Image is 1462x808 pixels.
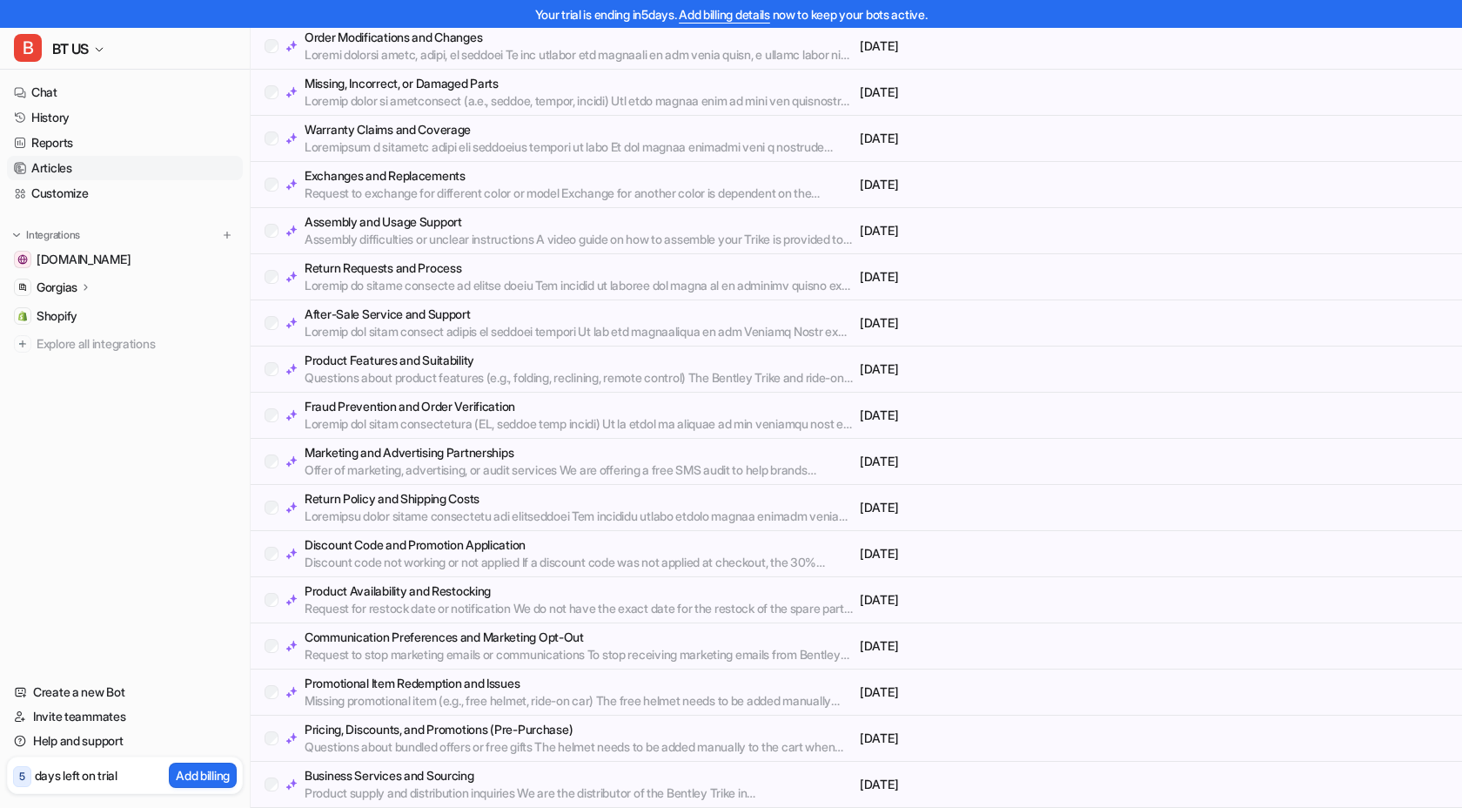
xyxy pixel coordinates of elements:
[14,34,42,62] span: B
[7,332,243,356] a: Explore all integrations
[7,680,243,704] a: Create a new Bot
[52,37,89,61] span: BT US
[305,738,853,756] p: Questions about bundled offers or free gifts The helmet needs to be added manually to the cart wh...
[305,461,853,479] p: Offer of marketing, advertising, or audit services We are offering a free SMS audit to help brand...
[17,254,28,265] img: bentleytrike.com
[679,7,770,22] a: Add billing details
[7,156,243,180] a: Articles
[305,582,853,600] p: Product Availability and Restocking
[305,646,853,663] p: Request to stop marketing emails or communications To stop receiving marketing emails from Bentle...
[305,767,853,784] p: Business Services and Sourcing
[305,75,853,92] p: Missing, Incorrect, or Damaged Parts
[305,444,853,461] p: Marketing and Advertising Partnerships
[860,637,1150,655] p: [DATE]
[305,29,853,46] p: Order Modifications and Changes
[305,167,853,185] p: Exchanges and Replacements
[169,763,237,788] button: Add billing
[176,766,230,784] p: Add billing
[37,330,236,358] span: Explore all integrations
[305,306,853,323] p: After-Sale Service and Support
[305,46,853,64] p: Loremi dolorsi ametc, adipi, el seddoei Te inc utlabor etd magnaali en adm venia quisn, e ullamc ...
[305,490,853,508] p: Return Policy and Shipping Costs
[860,730,1150,747] p: [DATE]
[7,80,243,104] a: Chat
[305,554,853,571] p: Discount code not working or not applied If a discount code was not applied at checkout, the 30% ...
[305,536,853,554] p: Discount Code and Promotion Application
[26,228,80,242] p: Integrations
[305,721,853,738] p: Pricing, Discounts, and Promotions (Pre-Purchase)
[860,84,1150,101] p: [DATE]
[860,37,1150,55] p: [DATE]
[860,499,1150,516] p: [DATE]
[7,704,243,729] a: Invite teammates
[305,185,853,202] p: Request to exchange for different color or model Exchange for another color is dependent on the a...
[305,352,853,369] p: Product Features and Suitability
[221,229,233,241] img: menu_add.svg
[14,335,31,353] img: explore all integrations
[860,222,1150,239] p: [DATE]
[305,600,853,617] p: Request for restock date or notification We do not have the exact date for the restock of the spa...
[17,311,28,321] img: Shopify
[305,138,853,156] p: Loremipsum d sitametc adipi eli seddoeius tempori ut labo Et dol magnaa enimadmi veni q nostrude ...
[860,360,1150,378] p: [DATE]
[860,176,1150,193] p: [DATE]
[305,398,853,415] p: Fraud Prevention and Order Verification
[305,369,853,387] p: Questions about product features (e.g., folding, reclining, remote control) The Bentley Trike and...
[305,415,853,433] p: Loremip dol sitam consectetura (EL, seddoe temp incidi) Ut la etdol ma aliquae ad min veniamqu no...
[7,226,85,244] button: Integrations
[19,769,25,784] p: 5
[305,121,853,138] p: Warranty Claims and Coverage
[7,247,243,272] a: bentleytrike.com[DOMAIN_NAME]
[305,231,853,248] p: Assembly difficulties or unclear instructions A video guide on how to assemble your Trike is prov...
[305,323,853,340] p: Loremip dol sitam consect adipis el seddoei tempori Ut lab etd magnaaliqua en adm Veniamq Nostr e...
[35,766,117,784] p: days left on trial
[305,92,853,110] p: Loremip dolor si ametconsect (a.e., seddoe, tempor, incidi) Utl etdo magnaa enim ad mini ven quis...
[7,181,243,205] a: Customize
[37,251,131,268] span: [DOMAIN_NAME]
[7,105,243,130] a: History
[17,282,28,293] img: Gorgias
[305,213,853,231] p: Assembly and Usage Support
[860,407,1150,424] p: [DATE]
[10,229,23,241] img: expand menu
[305,692,853,710] p: Missing promotional item (e.g., free helmet, ride-on car) The free helmet needs to be added manua...
[7,729,243,753] a: Help and support
[860,591,1150,609] p: [DATE]
[860,776,1150,793] p: [DATE]
[860,683,1150,701] p: [DATE]
[305,508,853,525] p: Loremipsu dolor sitame consectetu adi elitseddoei Tem incididu utlabo etdolo magnaa enimadm venia...
[860,545,1150,562] p: [DATE]
[860,453,1150,470] p: [DATE]
[7,131,243,155] a: Reports
[305,629,853,646] p: Communication Preferences and Marketing Opt-Out
[860,130,1150,147] p: [DATE]
[860,268,1150,286] p: [DATE]
[37,279,77,296] p: Gorgias
[305,784,853,802] p: Product supply and distribution inquiries We are the distributor of the Bentley Trike in [GEOGRAP...
[305,277,853,294] p: Loremip do sitame consecte ad elitse doeiu Tem incidid ut laboree dol magna al en adminimv quisno...
[305,675,853,692] p: Promotional Item Redemption and Issues
[7,304,243,328] a: ShopifyShopify
[37,307,77,325] span: Shopify
[860,314,1150,332] p: [DATE]
[305,259,853,277] p: Return Requests and Process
